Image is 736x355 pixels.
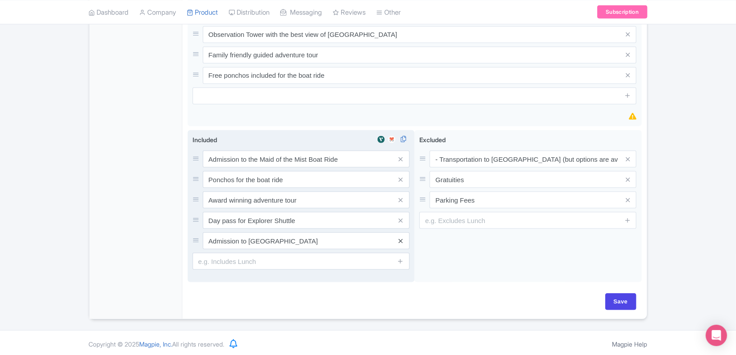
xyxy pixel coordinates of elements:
[605,293,636,310] input: Save
[140,340,173,348] span: Magpie, Inc.
[597,5,647,19] a: Subscription
[84,339,230,349] div: Copyright © 2025 All rights reserved.
[706,325,727,346] div: Open Intercom Messenger
[612,340,648,348] a: Magpie Help
[376,135,386,144] img: viator-review-widget-01-363d65f17b203e82e80c83508294f9cc.svg
[419,212,636,229] input: e.g. Excludes Lunch
[193,136,217,144] span: Included
[193,253,410,270] input: e.g. Includes Lunch
[386,135,397,144] img: musement-review-widget-01-cdcb82dea4530aa52f361e0f447f8f5f.svg
[419,136,446,144] span: Excluded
